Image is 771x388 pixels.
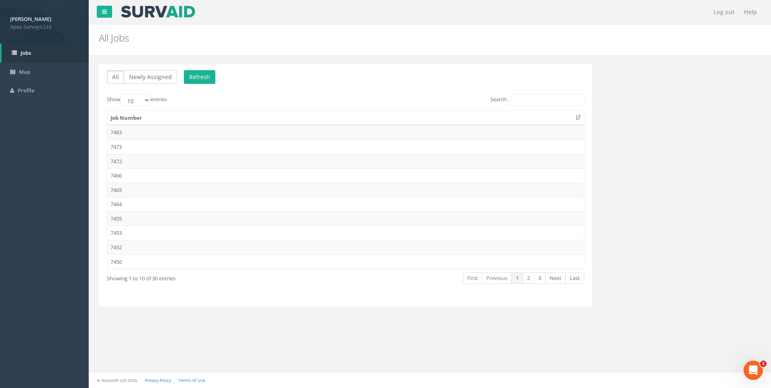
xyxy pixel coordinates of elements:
[545,272,566,284] a: Next
[463,272,482,284] a: First
[107,225,584,240] td: 7453
[21,49,31,56] span: Jobs
[10,23,79,31] span: Apex Surveys Ltd
[97,378,137,383] small: © Kullasoft Ltd 2025
[511,272,523,284] a: 1
[107,168,584,183] td: 7466
[107,70,124,84] button: All
[18,87,34,94] span: Profile
[760,361,767,367] span: 1
[107,111,584,125] th: Job Number: activate to sort column ascending
[107,211,584,226] td: 7455
[184,70,215,84] button: Refresh
[99,33,648,43] h2: All Jobs
[107,254,584,269] td: 7450
[124,70,177,84] button: Newly Assigned
[490,94,584,106] label: Search:
[19,68,30,75] span: Map
[523,272,534,284] a: 2
[482,272,512,284] a: Previous
[744,361,763,380] iframe: Intercom live chat
[2,44,89,63] a: Jobs
[107,154,584,169] td: 7472
[107,240,584,254] td: 7452
[10,15,51,23] strong: [PERSON_NAME]
[511,94,584,106] input: Search:
[107,94,167,106] label: Show entries
[10,13,79,30] a: [PERSON_NAME] Apex Surveys Ltd
[534,272,546,284] a: 3
[145,378,171,383] a: Privacy Policy
[565,272,584,284] a: Last
[107,140,584,154] td: 7473
[107,271,299,282] div: Showing 1 to 10 of 30 entries
[120,94,150,106] select: Showentries
[107,125,584,140] td: 7483
[107,197,584,211] td: 7464
[179,378,205,383] a: Terms of Use
[107,183,584,197] td: 7465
